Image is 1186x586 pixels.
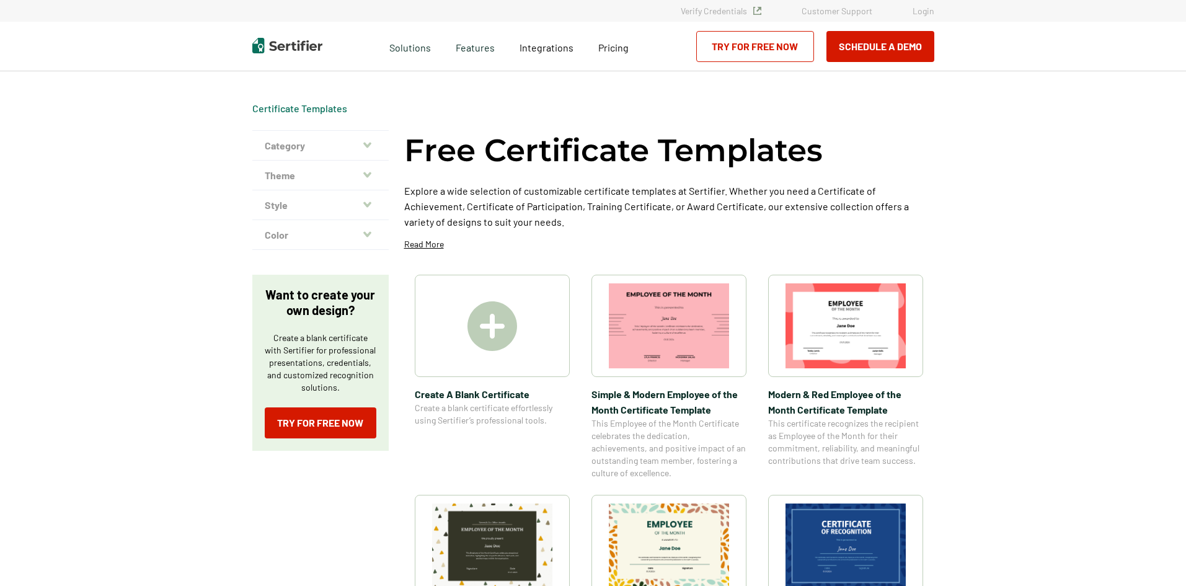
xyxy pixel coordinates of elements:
[265,287,376,318] p: Want to create your own design?
[252,102,347,115] span: Certificate Templates
[598,42,629,53] span: Pricing
[609,283,729,368] img: Simple & Modern Employee of the Month Certificate Template
[252,190,389,220] button: Style
[404,130,823,171] h1: Free Certificate Templates
[591,386,746,417] span: Simple & Modern Employee of the Month Certificate Template
[265,407,376,438] a: Try for Free Now
[913,6,934,16] a: Login
[404,183,934,229] p: Explore a wide selection of customizable certificate templates at Sertifier. Whether you need a C...
[598,38,629,54] a: Pricing
[696,31,814,62] a: Try for Free Now
[415,402,570,427] span: Create a blank certificate effortlessly using Sertifier’s professional tools.
[415,386,570,402] span: Create A Blank Certificate
[768,417,923,467] span: This certificate recognizes the recipient as Employee of the Month for their commitment, reliabil...
[753,7,761,15] img: Verified
[591,275,746,479] a: Simple & Modern Employee of the Month Certificate TemplateSimple & Modern Employee of the Month C...
[252,220,389,250] button: Color
[591,417,746,479] span: This Employee of the Month Certificate celebrates the dedication, achievements, and positive impa...
[389,38,431,54] span: Solutions
[252,38,322,53] img: Sertifier | Digital Credentialing Platform
[802,6,872,16] a: Customer Support
[404,238,444,251] p: Read More
[252,102,347,115] div: Breadcrumb
[786,283,906,368] img: Modern & Red Employee of the Month Certificate Template
[252,131,389,161] button: Category
[768,275,923,479] a: Modern & Red Employee of the Month Certificate TemplateModern & Red Employee of the Month Certifi...
[467,301,517,351] img: Create A Blank Certificate
[520,42,573,53] span: Integrations
[768,386,923,417] span: Modern & Red Employee of the Month Certificate Template
[520,38,573,54] a: Integrations
[456,38,495,54] span: Features
[252,102,347,114] a: Certificate Templates
[252,161,389,190] button: Theme
[265,332,376,394] p: Create a blank certificate with Sertifier for professional presentations, credentials, and custom...
[681,6,761,16] a: Verify Credentials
